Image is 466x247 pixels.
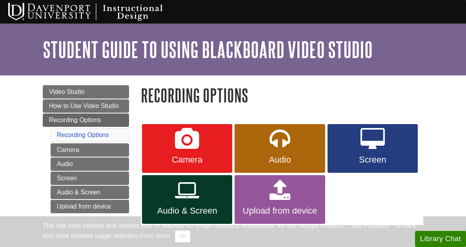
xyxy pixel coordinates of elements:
span: Audio & Screen [148,206,226,216]
a: Camera [51,143,129,157]
a: Audio & Screen [142,175,232,224]
a: Audio [235,124,325,173]
a: Video Studio [43,85,129,99]
a: Upload from device [51,200,129,213]
span: Upload from device [240,206,319,216]
span: Screen [333,155,412,165]
span: Audio [240,155,319,165]
span: Camera [148,155,226,165]
a: Screen [328,124,418,173]
a: Recording Options [43,113,129,127]
a: Audio [51,157,129,171]
span: Recording Options [49,117,101,123]
span: How to Use Video Studio [49,102,119,109]
a: Recording Options [57,132,109,138]
a: Student Guide to Using Blackboard Video Studio [43,37,373,62]
span: Video Studio [49,88,84,95]
div: Guide Page Menu [43,85,129,213]
img: Davenport University Instructional Design [2,2,190,22]
button: Library Chat [415,231,466,247]
a: Audio & Screen [51,186,129,199]
h1: Recording Options [141,85,423,105]
a: How to Use Video Studio [43,99,129,113]
a: Upload from device [235,175,325,224]
a: Screen [51,172,129,185]
a: Camera [142,124,232,173]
